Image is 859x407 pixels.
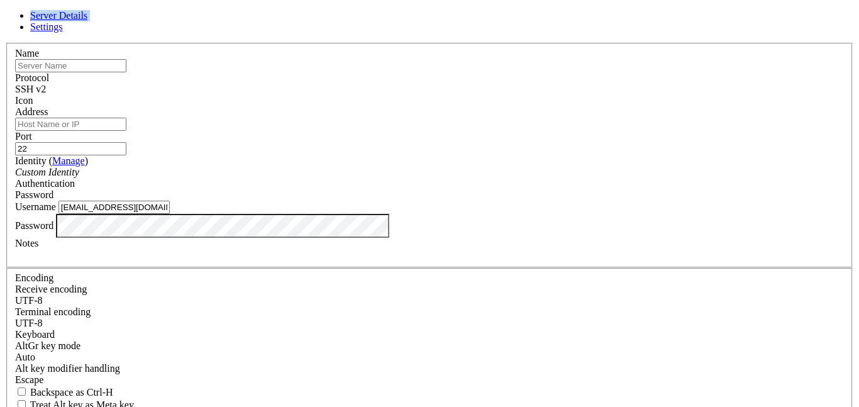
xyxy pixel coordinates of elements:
[15,374,844,386] div: Escape
[18,387,26,396] input: Backspace as Ctrl-H
[15,167,844,178] div: Custom Identity
[15,178,75,189] label: Authentication
[15,306,91,317] label: The default terminal encoding. ISO-2022 enables character map translations (like graphics maps). ...
[15,318,844,329] div: UTF-8
[15,387,113,398] label: If true, the backspace should send BS ('\x08', aka ^H). Otherwise the backspace key should send '...
[15,95,33,106] label: Icon
[15,201,56,212] label: Username
[15,48,39,59] label: Name
[30,10,87,21] a: Server Details
[15,363,120,374] label: Controls how the Alt key is handled. Escape: Send an ESC prefix. 8-Bit: Add 128 to the typed char...
[15,352,35,362] span: Auto
[15,220,53,230] label: Password
[15,167,79,177] i: Custom Identity
[15,340,80,351] label: Set the expected encoding for data received from the host. If the encodings do not match, visual ...
[15,329,55,340] label: Keyboard
[49,155,88,166] span: ( )
[30,387,113,398] span: Backspace as Ctrl-H
[52,155,85,166] a: Manage
[15,284,87,294] label: Set the expected encoding for data received from the host. If the encodings do not match, visual ...
[15,238,38,248] label: Notes
[15,374,43,385] span: Escape
[58,201,170,214] input: Login Username
[15,352,844,363] div: Auto
[15,131,32,142] label: Port
[30,21,63,32] a: Settings
[15,295,43,306] span: UTF-8
[15,84,46,94] span: SSH v2
[15,189,53,200] span: Password
[15,142,126,155] input: Port Number
[15,272,53,283] label: Encoding
[15,118,126,131] input: Host Name or IP
[15,155,88,166] label: Identity
[15,106,48,117] label: Address
[15,295,844,306] div: UTF-8
[15,189,844,201] div: Password
[15,59,126,72] input: Server Name
[15,318,43,328] span: UTF-8
[15,72,49,83] label: Protocol
[15,84,844,95] div: SSH v2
